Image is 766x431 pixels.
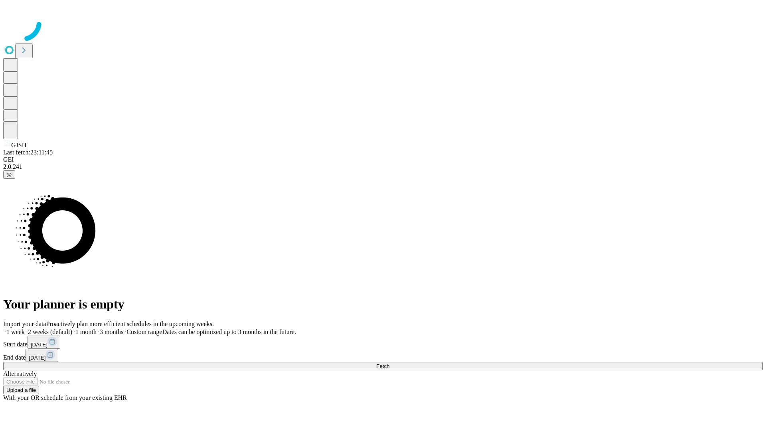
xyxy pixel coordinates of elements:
[3,297,763,312] h1: Your planner is empty
[162,328,296,335] span: Dates can be optimized up to 3 months in the future.
[3,394,127,401] span: With your OR schedule from your existing EHR
[6,172,12,178] span: @
[26,349,58,362] button: [DATE]
[11,142,26,148] span: GJSH
[75,328,97,335] span: 1 month
[46,320,214,327] span: Proactively plan more efficient schedules in the upcoming weeks.
[3,336,763,349] div: Start date
[6,328,25,335] span: 1 week
[29,355,45,361] span: [DATE]
[3,370,37,377] span: Alternatively
[3,320,46,327] span: Import your data
[3,386,39,394] button: Upload a file
[100,328,123,335] span: 3 months
[376,363,389,369] span: Fetch
[3,349,763,362] div: End date
[126,328,162,335] span: Custom range
[3,149,53,156] span: Last fetch: 23:11:45
[3,362,763,370] button: Fetch
[3,170,15,179] button: @
[3,163,763,170] div: 2.0.241
[28,336,60,349] button: [DATE]
[3,156,763,163] div: GEI
[28,328,72,335] span: 2 weeks (default)
[31,342,47,348] span: [DATE]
